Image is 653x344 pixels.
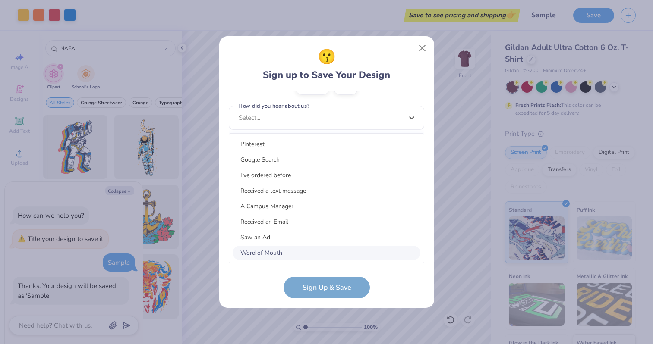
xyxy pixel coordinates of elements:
[233,215,420,229] div: Received an Email
[233,199,420,213] div: A Campus Manager
[233,153,420,167] div: Google Search
[237,102,311,110] label: How did you hear about us?
[233,230,420,244] div: Saw an Ad
[233,246,420,260] div: Word of Mouth
[233,168,420,182] div: I've ordered before
[233,184,420,198] div: Received a text message
[233,261,420,275] div: LinkedIn
[233,137,420,151] div: Pinterest
[263,46,390,82] div: Sign up to Save Your Design
[318,46,336,68] span: 😗
[414,40,430,56] button: Close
